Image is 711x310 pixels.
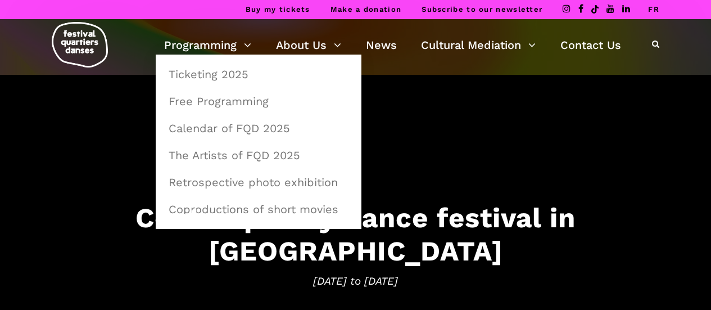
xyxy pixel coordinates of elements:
a: Programming [164,35,251,55]
a: Cultural Mediation [421,35,536,55]
span: [DATE] to [DATE] [11,273,700,290]
a: Calendar of FQD 2025 [162,115,355,141]
a: Subscribe to our newsletter [422,5,542,14]
a: FR [648,5,659,14]
a: Contact Us [560,35,621,55]
a: Retrospective photo exhibition [162,169,355,195]
img: logo-fqd-med [52,22,108,68]
a: Free Programming [162,88,355,114]
a: Make a donation [330,5,402,14]
h3: Contemporary dance festival in [GEOGRAPHIC_DATA] [11,201,700,267]
a: News [366,35,397,55]
a: Ticketing 2025 [162,61,355,87]
a: Coproductions of short movies [162,196,355,222]
a: The Artists of FQD 2025 [162,142,355,168]
a: About Us [276,35,341,55]
a: Buy my tickets [246,5,310,14]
